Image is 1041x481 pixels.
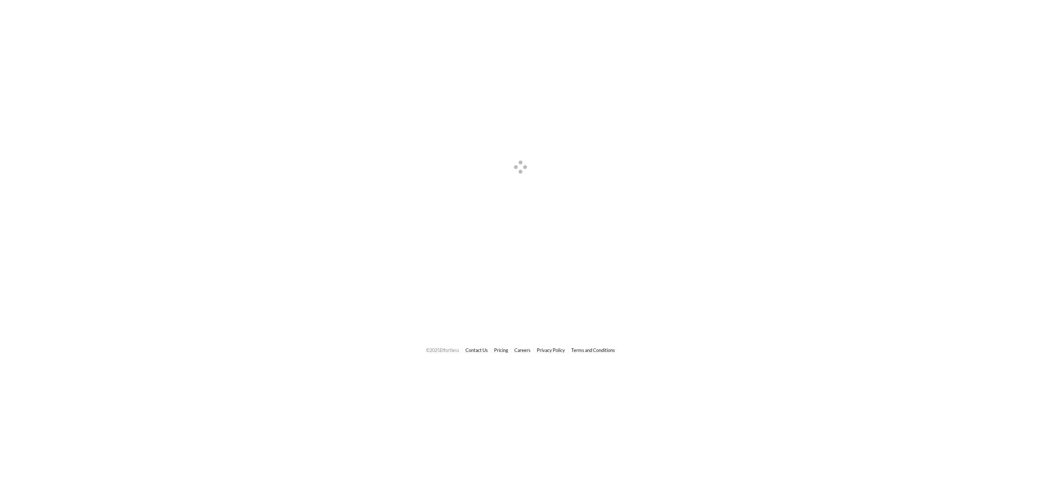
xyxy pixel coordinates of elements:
a: Terms and Conditions [571,347,615,353]
span: © 2025 Effortless [426,347,459,353]
a: Privacy Policy [537,347,565,353]
a: Pricing [494,347,508,353]
a: Contact Us [465,347,488,353]
a: Careers [514,347,531,353]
